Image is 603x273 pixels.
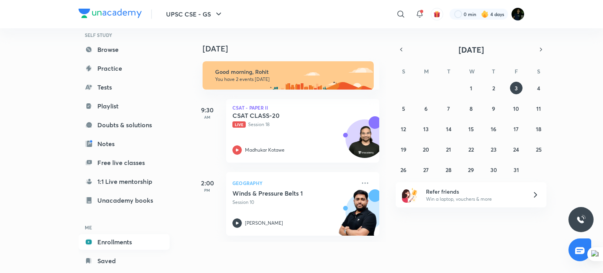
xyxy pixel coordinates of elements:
abbr: October 18, 2025 [536,125,541,133]
abbr: Sunday [402,68,405,75]
p: Session 18 [232,121,356,128]
button: October 18, 2025 [532,123,545,135]
img: avatar [433,11,440,18]
abbr: October 15, 2025 [468,125,474,133]
abbr: October 10, 2025 [513,105,519,112]
abbr: October 11, 2025 [536,105,541,112]
a: Doubts & solutions [79,117,170,133]
abbr: October 22, 2025 [468,146,474,153]
abbr: October 24, 2025 [513,146,519,153]
button: October 14, 2025 [442,123,455,135]
abbr: October 16, 2025 [491,125,496,133]
p: CSAT - Paper II [232,105,373,110]
abbr: October 19, 2025 [401,146,406,153]
img: ttu [576,215,586,224]
abbr: October 27, 2025 [423,166,429,174]
a: Enrollments [79,234,170,250]
abbr: Saturday [537,68,540,75]
a: Saved [79,253,170,269]
img: Rohit Duggal [511,7,524,21]
abbr: October 31, 2025 [513,166,519,174]
a: Tests [79,79,170,95]
abbr: October 1, 2025 [470,84,472,92]
abbr: Thursday [492,68,495,75]
button: October 10, 2025 [510,102,523,115]
a: Free live classes [79,155,170,170]
p: Win a laptop, vouchers & more [426,196,523,203]
button: October 2, 2025 [487,82,500,94]
h4: [DATE] [203,44,387,53]
abbr: October 6, 2025 [424,105,428,112]
abbr: October 28, 2025 [446,166,451,174]
h5: 9:30 [192,105,223,115]
img: unacademy [336,189,379,244]
h5: 2:00 [192,178,223,188]
abbr: Friday [515,68,518,75]
abbr: October 26, 2025 [400,166,406,174]
button: October 25, 2025 [532,143,545,156]
button: October 29, 2025 [465,163,477,176]
abbr: October 2, 2025 [492,84,495,92]
button: October 5, 2025 [397,102,410,115]
img: morning [203,61,374,90]
p: AM [192,115,223,119]
button: October 24, 2025 [510,143,523,156]
abbr: October 9, 2025 [492,105,495,112]
p: You have 2 events [DATE] [215,76,367,82]
span: Live [232,121,246,128]
abbr: October 12, 2025 [401,125,406,133]
abbr: October 21, 2025 [446,146,451,153]
p: [PERSON_NAME] [245,220,283,227]
abbr: October 30, 2025 [490,166,497,174]
button: October 27, 2025 [420,163,432,176]
button: October 19, 2025 [397,143,410,156]
h5: CSAT CLASS-20 [232,112,330,119]
button: October 3, 2025 [510,82,523,94]
button: October 8, 2025 [465,102,477,115]
img: Company Logo [79,9,142,18]
button: October 16, 2025 [487,123,500,135]
p: PM [192,188,223,192]
button: October 30, 2025 [487,163,500,176]
abbr: October 14, 2025 [446,125,451,133]
button: October 6, 2025 [420,102,432,115]
button: October 11, 2025 [532,102,545,115]
abbr: October 7, 2025 [447,105,450,112]
h6: Good morning, Rohit [215,68,367,75]
button: October 20, 2025 [420,143,432,156]
a: 1:1 Live mentorship [79,174,170,189]
button: UPSC CSE - GS [161,6,228,22]
a: Practice [79,60,170,76]
abbr: October 23, 2025 [491,146,497,153]
h6: SELF STUDY [79,28,170,42]
abbr: October 20, 2025 [423,146,429,153]
button: October 13, 2025 [420,123,432,135]
button: October 9, 2025 [487,102,500,115]
abbr: October 29, 2025 [468,166,474,174]
button: October 12, 2025 [397,123,410,135]
a: Company Logo [79,9,142,20]
button: October 26, 2025 [397,163,410,176]
button: avatar [431,8,443,20]
a: Playlist [79,98,170,114]
p: Geography [232,178,356,188]
abbr: October 25, 2025 [536,146,542,153]
button: October 1, 2025 [465,82,477,94]
h6: Refer friends [426,187,523,196]
h6: ME [79,221,170,234]
button: October 21, 2025 [442,143,455,156]
abbr: October 4, 2025 [537,84,540,92]
span: [DATE] [459,44,484,55]
a: Unacademy books [79,192,170,208]
button: October 28, 2025 [442,163,455,176]
img: streak [481,10,489,18]
button: October 7, 2025 [442,102,455,115]
p: Session 10 [232,199,356,206]
button: October 23, 2025 [487,143,500,156]
button: October 17, 2025 [510,123,523,135]
img: referral [402,187,418,203]
abbr: October 5, 2025 [402,105,405,112]
button: October 31, 2025 [510,163,523,176]
abbr: October 17, 2025 [513,125,519,133]
p: Madhukar Kotawe [245,147,285,154]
